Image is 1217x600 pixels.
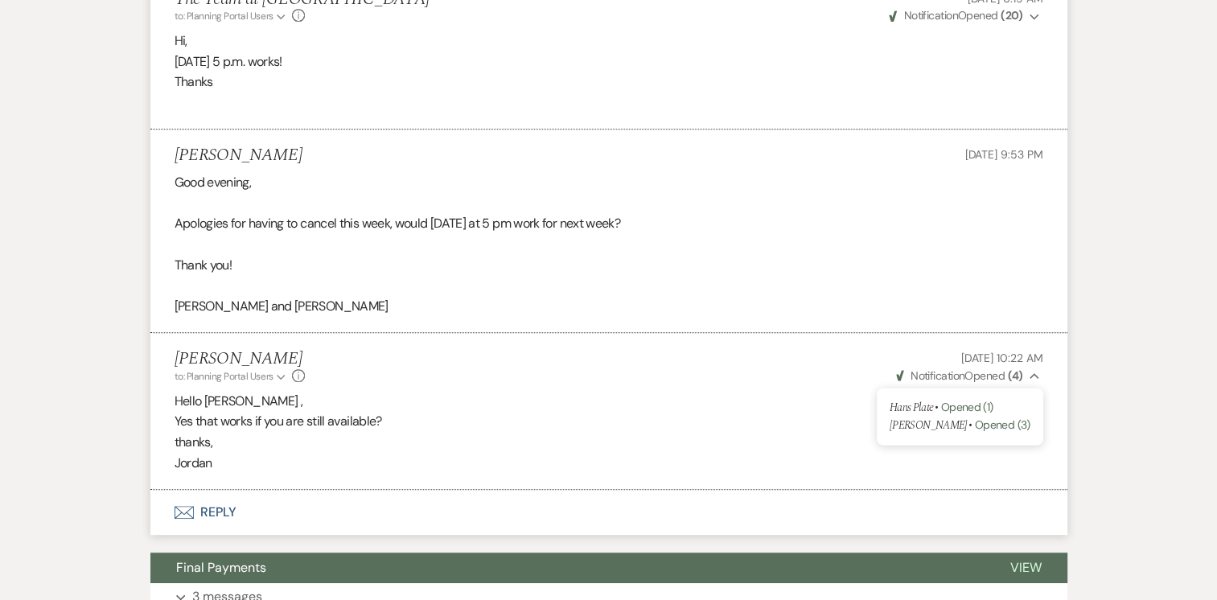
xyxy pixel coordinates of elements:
[886,7,1042,24] button: NotificationOpened (20)
[1001,8,1023,23] strong: ( 20 )
[1010,559,1042,576] span: View
[175,432,1043,453] p: thanks,
[176,559,266,576] span: Final Payments
[150,553,985,583] button: Final Payments
[175,296,1043,317] p: [PERSON_NAME] and [PERSON_NAME]
[904,8,958,23] span: Notification
[896,368,1023,383] span: Opened
[175,31,1043,51] p: Hi,
[964,147,1042,162] span: [DATE] 9:53 PM
[175,369,289,384] button: to: Planning Portal Users
[175,10,273,23] span: to: Planning Portal Users
[894,368,1043,384] button: NotificationOpened (4)
[150,490,1067,535] button: Reply
[975,417,1030,432] span: Opened (3)
[961,351,1043,365] span: [DATE] 10:22 AM
[175,72,1043,92] p: Thanks
[985,553,1067,583] button: View
[1007,368,1022,383] strong: ( 4 )
[175,213,1043,234] p: Apologies for having to cancel this week, would [DATE] at 5 pm work for next week?
[175,51,1043,72] p: [DATE] 5 p.m. works!
[890,398,1030,416] p: Hans Plate •
[175,255,1043,276] p: Thank you!
[175,370,273,383] span: to: Planning Portal Users
[889,8,1023,23] span: Opened
[175,391,1043,412] p: Hello [PERSON_NAME] ,
[890,417,1030,434] p: [PERSON_NAME] •
[175,453,1043,474] p: Jordan
[941,399,993,413] span: Opened (1)
[175,411,1043,432] p: Yes that works if you are still available?
[175,146,302,166] h5: [PERSON_NAME]
[175,9,289,23] button: to: Planning Portal Users
[911,368,964,383] span: Notification
[175,172,1043,193] p: Good evening,
[175,349,306,369] h5: [PERSON_NAME]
